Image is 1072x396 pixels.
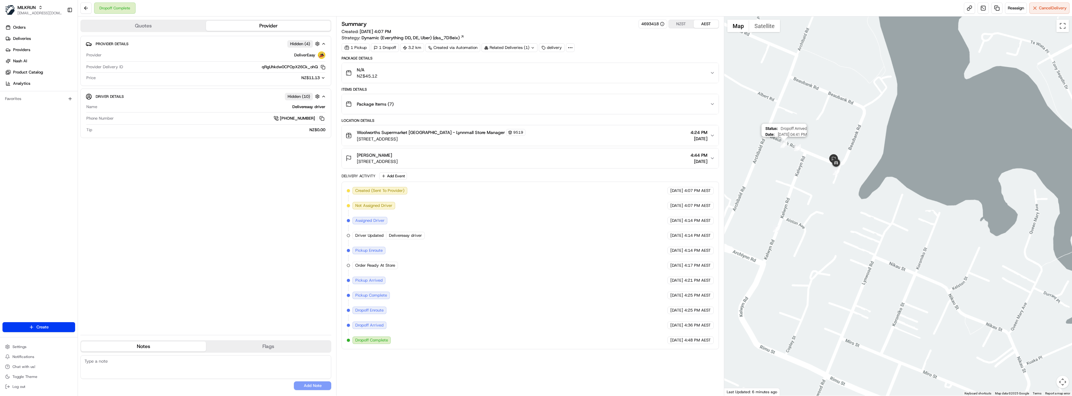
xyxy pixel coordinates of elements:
[1045,392,1070,395] a: Report a map error
[670,278,683,283] span: [DATE]
[670,248,683,253] span: [DATE]
[780,141,787,148] div: 8
[691,152,707,158] span: 4:44 PM
[360,29,391,34] span: [DATE] 4:07 PM
[355,278,383,283] span: Pickup Arrived
[1039,5,1067,11] span: Cancel Delivery
[2,56,78,66] a: Nash AI
[96,94,124,99] span: Driver Details
[691,136,707,142] span: [DATE]
[684,322,711,328] span: 4:36 PM AEST
[794,144,801,151] div: 10
[2,372,75,381] button: Toggle Theme
[12,364,35,369] span: Chat with us!
[749,20,780,32] button: Show satellite imagery
[342,125,718,146] button: Woolworths Supermarket [GEOGRAPHIC_DATA] - Lynnmall Store Manager9519[STREET_ADDRESS]4:24 PM[DATE]
[342,148,718,168] button: [PERSON_NAME][STREET_ADDRESS]4:44 PM[DATE]
[361,35,464,41] a: Dynamic (Everything DD, DE, Uber) (dss_7D8eix)
[342,94,718,114] button: Package Items (7)
[342,56,719,61] div: Package Details
[684,293,711,298] span: 4:25 PM AEST
[773,225,780,232] div: 7
[17,4,36,11] button: MILKRUN
[1008,5,1024,11] span: Reassign
[357,136,525,142] span: [STREET_ADDRESS]
[724,388,780,396] div: Last Updated: 6 minutes ago
[357,158,398,165] span: [STREET_ADDRESS]
[2,22,78,32] a: Orders
[274,115,325,122] a: [PHONE_NUMBER]
[355,233,384,238] span: Driver Updated
[86,91,326,102] button: Driver DetailsHidden (10)
[684,233,711,238] span: 4:14 PM AEST
[765,132,774,137] span: Date :
[13,58,27,64] span: Nash AI
[13,25,26,30] span: Orders
[726,388,746,396] img: Google
[2,94,75,104] div: Favorites
[379,172,407,180] button: Add Event
[294,52,315,58] span: DeliverEasy
[100,104,325,110] div: Delivereasy driver
[2,79,78,88] a: Analytics
[288,94,310,99] span: Hidden ( 10 )
[13,36,31,41] span: Deliveries
[36,324,49,330] span: Create
[86,104,97,110] span: Name
[355,188,404,193] span: Created (Sent To Provider)
[357,152,392,158] span: [PERSON_NAME]
[318,51,325,59] img: delivereasy_logo.png
[96,41,128,46] span: Provider Details
[86,52,102,58] span: Provider
[2,382,75,391] button: Log out
[964,391,991,396] button: Keyboard shortcuts
[1005,2,1027,14] button: Reassign
[670,308,683,313] span: [DATE]
[5,5,15,15] img: MILKRUN
[670,322,683,328] span: [DATE]
[833,168,840,175] div: 11
[13,47,30,53] span: Providers
[781,140,787,147] div: 9
[684,188,711,193] span: 4:07 PM AEST
[357,73,377,79] span: NZ$45.12
[280,116,315,121] span: [PHONE_NUMBER]
[355,203,392,208] span: Not Assigned Driver
[86,39,326,49] button: Provider DetailsHidden (4)
[684,218,711,223] span: 4:14 PM AEST
[2,67,78,77] a: Product Catalog
[425,43,480,52] a: Created via Automation
[670,337,683,343] span: [DATE]
[539,43,565,52] div: delivery
[1056,20,1069,32] button: Toggle fullscreen view
[12,384,25,389] span: Log out
[81,21,206,31] button: Quotes
[357,101,394,107] span: Package Items ( 7 )
[355,337,388,343] span: Dropoff Complete
[17,11,62,16] button: [EMAIL_ADDRESS][DOMAIN_NAME]
[12,344,26,349] span: Settings
[684,337,711,343] span: 4:48 PM AEST
[355,308,384,313] span: Dropoff Enroute
[1029,2,1070,14] button: CancelDelivery
[684,263,711,268] span: 4:17 PM AEST
[86,75,96,81] span: Price
[2,45,78,55] a: Providers
[1056,376,1069,388] button: Map camera controls
[669,20,694,28] button: NZST
[670,188,683,193] span: [DATE]
[670,218,683,223] span: [DATE]
[684,203,711,208] span: 4:07 PM AEST
[342,21,367,27] h3: Summary
[2,342,75,351] button: Settings
[670,263,683,268] span: [DATE]
[290,41,310,47] span: Hidden ( 4 )
[342,43,370,52] div: 1 Pickup
[670,293,683,298] span: [DATE]
[206,21,331,31] button: Provider
[355,263,395,268] span: Order Ready At Store
[355,248,383,253] span: Pickup Enroute
[355,322,384,328] span: Dropoff Arrived
[777,132,806,137] span: [DATE] 04:41 PM
[301,75,320,80] span: NZ$11.13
